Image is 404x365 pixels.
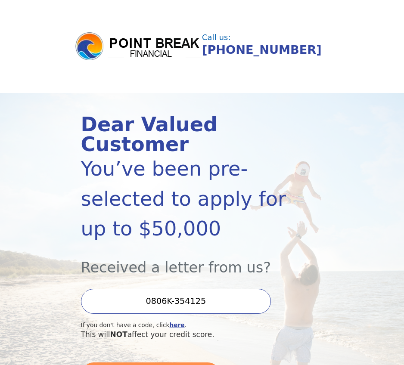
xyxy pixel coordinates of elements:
div: This will affect your credit score. [81,329,287,340]
a: [PHONE_NUMBER] [202,43,322,56]
div: If you don't have a code, click . [81,321,287,330]
div: You’ve been pre-selected to apply for up to $50,000 [81,154,287,244]
div: Call us: [202,34,337,42]
div: Received a letter from us? [81,244,287,278]
a: here [169,322,184,328]
span: NOT [110,330,127,339]
div: Dear Valued Customer [81,114,287,154]
img: logo.png [74,31,203,62]
input: Enter your Offer Code: [81,289,271,314]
